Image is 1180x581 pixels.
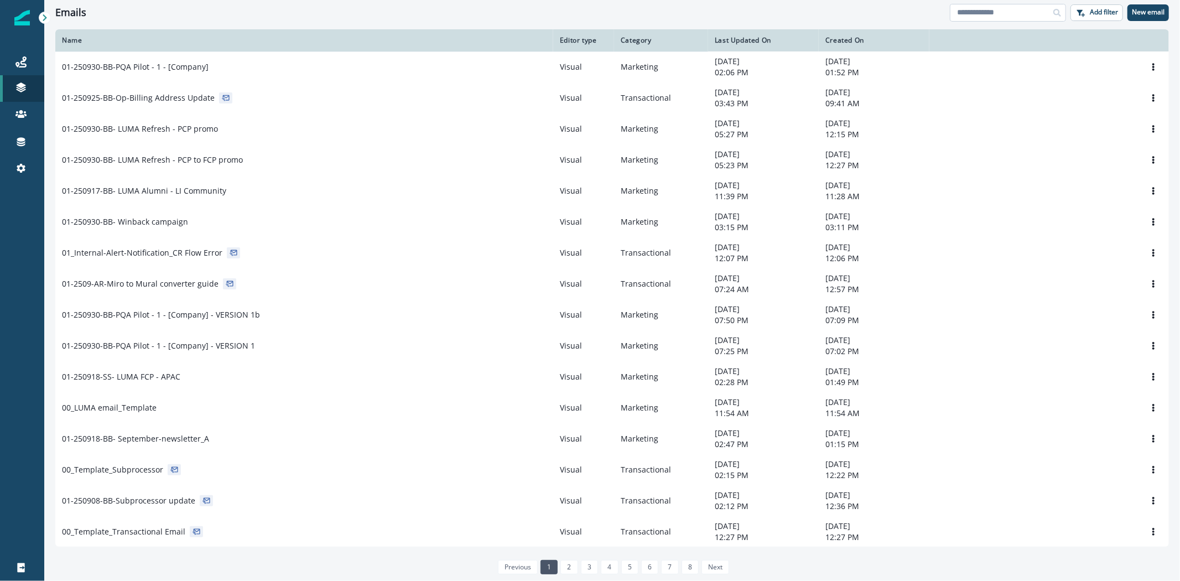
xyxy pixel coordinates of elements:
p: 07:09 PM [825,315,923,326]
p: [DATE] [715,242,812,253]
p: 01-250930-BB-PQA Pilot - 1 - [Company] [62,61,209,72]
p: 12:27 PM [825,160,923,171]
p: [DATE] [715,56,812,67]
button: Options [1145,90,1162,106]
ul: Pagination [495,560,730,574]
p: 12:06 PM [825,253,923,264]
a: Next page [701,560,729,574]
p: New email [1132,8,1165,16]
p: 05:23 PM [715,160,812,171]
p: [DATE] [825,397,923,408]
p: 12:15 PM [825,129,923,140]
button: Options [1145,523,1162,540]
p: 02:06 PM [715,67,812,78]
p: [DATE] [825,56,923,67]
button: Options [1145,59,1162,75]
button: Options [1145,430,1162,447]
p: [DATE] [715,397,812,408]
p: [DATE] [715,490,812,501]
p: [DATE] [825,335,923,346]
p: [DATE] [715,304,812,315]
button: Add filter [1070,4,1123,21]
td: Visual [553,268,614,299]
a: 01-250930-BB-PQA Pilot - 1 - [Company] - VERSION 1bVisualMarketing[DATE]07:50 PM[DATE]07:09 PMOpt... [55,299,1169,330]
p: [DATE] [715,211,812,222]
td: Marketing [614,175,708,206]
a: 00_LUMA email_TemplateVisualMarketing[DATE]11:54 AM[DATE]11:54 AMOptions [55,392,1169,423]
td: Visual [553,361,614,392]
a: 01-250918-BB- September-newsletter_AVisualMarketing[DATE]02:47 PM[DATE]01:15 PMOptions [55,423,1169,454]
p: 01_Internal-Alert-Notification_CR Flow Error [62,247,222,258]
p: [DATE] [825,304,923,315]
p: 07:25 PM [715,346,812,357]
p: [DATE] [825,118,923,129]
p: 03:11 PM [825,222,923,233]
p: 11:54 AM [825,408,923,419]
p: 01-250930-BB- Winback campaign [62,216,188,227]
a: Page 4 [601,560,618,574]
p: 11:54 AM [715,408,812,419]
img: Inflection [14,10,30,25]
p: 12:27 PM [715,532,812,543]
p: [DATE] [715,459,812,470]
p: 02:47 PM [715,439,812,450]
button: Options [1145,492,1162,509]
p: 12:27 PM [825,532,923,543]
p: [DATE] [825,273,923,284]
p: 03:15 PM [715,222,812,233]
p: 01-2509-AR-Miro to Mural converter guide [62,278,219,289]
button: Options [1145,121,1162,137]
td: Visual [553,51,614,82]
div: Category [621,36,701,45]
button: Options [1145,400,1162,416]
td: Visual [553,113,614,144]
p: [DATE] [715,87,812,98]
a: 01-250930-BB- LUMA Refresh - PCP to FCP promoVisualMarketing[DATE]05:23 PM[DATE]12:27 PMOptions [55,144,1169,175]
a: 01-250917-BB- LUMA Alumni - LI CommunityVisualMarketing[DATE]11:39 PM[DATE]11:28 AMOptions [55,175,1169,206]
a: Page 8 [682,560,699,574]
td: Visual [553,144,614,175]
p: 11:28 AM [825,191,923,202]
p: [DATE] [825,490,923,501]
p: 02:15 PM [715,470,812,481]
a: 01-250918-SS- LUMA FCP - APACVisualMarketing[DATE]02:28 PM[DATE]01:49 PMOptions [55,361,1169,392]
p: 03:43 PM [715,98,812,109]
div: Created On [825,36,923,45]
p: 02:12 PM [715,501,812,512]
p: 01-250908-BB-Subprocessor update [62,495,195,506]
td: Visual [553,423,614,454]
p: 01-250930-BB-PQA Pilot - 1 - [Company] - VERSION 1 [62,340,255,351]
td: Visual [553,299,614,330]
p: [DATE] [825,87,923,98]
p: 07:50 PM [715,315,812,326]
td: Visual [553,330,614,361]
p: [DATE] [715,366,812,377]
button: Options [1145,245,1162,261]
td: Marketing [614,113,708,144]
button: Options [1145,276,1162,292]
p: 01-250930-BB-PQA Pilot - 1 - [Company] - VERSION 1b [62,309,260,320]
p: 12:22 PM [825,470,923,481]
p: 01-250918-BB- September-newsletter_A [62,433,209,444]
button: Options [1145,369,1162,385]
td: Marketing [614,299,708,330]
p: 00_LUMA email_Template [62,402,157,413]
p: 11:39 PM [715,191,812,202]
p: 01-250925-BB-Op-Billing Address Update [62,92,215,103]
button: New email [1127,4,1169,21]
a: Page 3 [581,560,598,574]
button: Options [1145,152,1162,168]
a: 01-250908-BB-Subprocessor updateVisualTransactional[DATE]02:12 PM[DATE]12:36 PMOptions [55,485,1169,516]
p: 01-250918-SS- LUMA FCP - APAC [62,371,180,382]
td: Visual [553,454,614,485]
td: Marketing [614,423,708,454]
p: [DATE] [825,366,923,377]
button: Options [1145,307,1162,323]
a: Page 2 [560,560,578,574]
td: Marketing [614,361,708,392]
td: Visual [553,516,614,547]
p: [DATE] [825,459,923,470]
td: Transactional [614,516,708,547]
a: 00_Template_Transactional EmailVisualTransactional[DATE]12:27 PM[DATE]12:27 PMOptions [55,516,1169,547]
td: Visual [553,392,614,423]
